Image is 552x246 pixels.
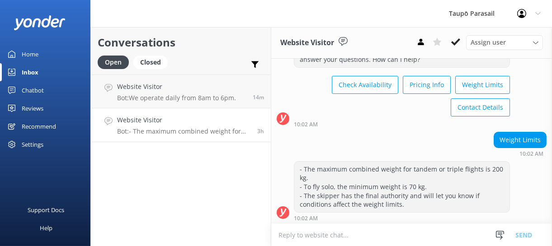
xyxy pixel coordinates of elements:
[98,34,264,51] h2: Conversations
[253,93,264,101] span: Sep 12 2025 01:45pm (UTC +12:00) Pacific/Auckland
[455,76,510,94] button: Weight Limits
[133,56,168,69] div: Closed
[117,94,236,102] p: Bot: We operate daily from 8am to 6pm.
[403,76,451,94] button: Pricing Info
[117,115,250,125] h4: Website Visitor
[98,57,133,67] a: Open
[466,35,543,50] div: Assign User
[294,122,318,127] strong: 10:02 AM
[294,215,510,221] div: Sep 12 2025 10:02am (UTC +12:00) Pacific/Auckland
[91,74,271,108] a: Website VisitorBot:We operate daily from 8am to 6pm.14m
[294,121,510,127] div: Sep 12 2025 10:02am (UTC +12:00) Pacific/Auckland
[22,81,44,99] div: Chatbot
[494,132,546,148] div: Weight Limits
[294,162,510,212] div: - The maximum combined weight for tandem or triple flights is 200 kg. - To fly solo, the minimum ...
[280,37,334,49] h3: Website Visitor
[14,15,66,30] img: yonder-white-logo.png
[22,45,38,63] div: Home
[22,117,56,135] div: Recommend
[294,216,318,221] strong: 10:02 AM
[257,127,264,135] span: Sep 12 2025 10:02am (UTC +12:00) Pacific/Auckland
[471,37,506,47] span: Assign user
[519,151,543,157] strong: 10:02 AM
[494,150,547,157] div: Sep 12 2025 10:02am (UTC +12:00) Pacific/Auckland
[98,56,129,69] div: Open
[28,201,65,219] div: Support Docs
[451,98,510,116] button: Contact Details
[40,219,52,237] div: Help
[332,76,398,94] button: Check Availability
[22,63,38,81] div: Inbox
[117,82,236,92] h4: Website Visitor
[22,99,43,117] div: Reviews
[22,135,43,153] div: Settings
[117,127,250,135] p: Bot: - The maximum combined weight for tandem or triple flights is 200 kg. - To fly solo, the min...
[133,57,172,67] a: Closed
[91,108,271,142] a: Website VisitorBot:- The maximum combined weight for tandem or triple flights is 200 kg. - To fly...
